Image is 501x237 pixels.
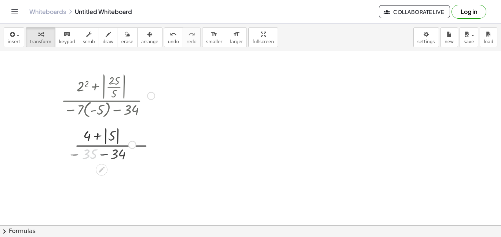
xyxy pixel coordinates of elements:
button: arrange [137,27,162,47]
button: erase [117,27,137,47]
span: new [445,39,454,44]
span: fullscreen [252,39,274,44]
span: erase [121,39,133,44]
button: Toggle navigation [9,6,21,18]
i: redo [188,30,195,39]
i: format_size [233,30,240,39]
button: scrub [79,27,99,47]
button: insert [4,27,24,47]
button: Collaborate Live [379,5,450,18]
button: new [440,27,458,47]
span: keypad [59,39,75,44]
button: format_sizesmaller [202,27,226,47]
span: transform [30,39,51,44]
span: insert [8,39,20,44]
button: save [460,27,478,47]
span: smaller [206,39,222,44]
span: arrange [141,39,158,44]
button: draw [99,27,118,47]
span: settings [417,39,435,44]
span: larger [230,39,243,44]
button: settings [413,27,439,47]
span: save [464,39,474,44]
i: format_size [211,30,217,39]
i: undo [170,30,177,39]
button: load [480,27,497,47]
span: undo [168,39,179,44]
span: redo [187,39,197,44]
span: scrub [83,39,95,44]
a: Whiteboards [29,8,66,15]
span: Collaborate Live [385,8,444,15]
button: keyboardkeypad [55,27,79,47]
button: undoundo [164,27,183,47]
button: format_sizelarger [226,27,247,47]
span: draw [103,39,114,44]
div: Edit math [96,164,107,175]
i: keyboard [63,30,70,39]
button: transform [26,27,55,47]
button: fullscreen [248,27,278,47]
button: redoredo [183,27,201,47]
button: Log in [451,5,486,19]
span: load [484,39,493,44]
